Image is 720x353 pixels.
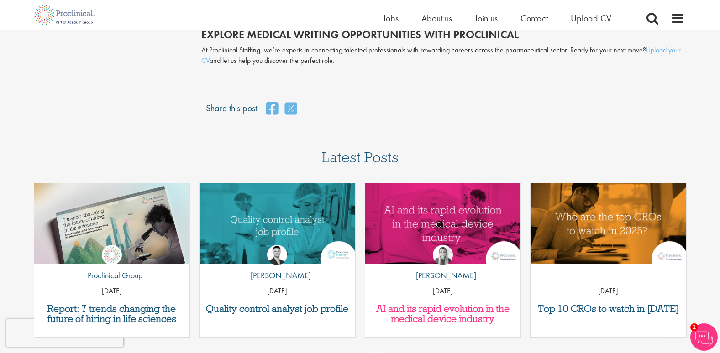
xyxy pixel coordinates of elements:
img: AI and Its Impact on the Medical Device Industry | Proclinical [365,183,521,264]
img: Proclinical Group [102,245,122,265]
p: Proclinical Group [81,270,142,281]
img: Proclinical: Life sciences hiring trends report 2025 [34,183,190,271]
a: Quality control analyst job profile [204,304,351,314]
a: Report: 7 trends changing the future of hiring in life sciences [39,304,185,324]
p: [DATE] [34,286,190,296]
a: Contact [520,12,548,24]
p: [DATE] [365,286,521,296]
label: Share this post [206,102,257,108]
p: [PERSON_NAME] [244,270,311,281]
a: Join us [475,12,498,24]
p: [DATE] [200,286,355,296]
a: About us [421,12,452,24]
a: Hannah Burke [PERSON_NAME] [409,245,476,286]
iframe: reCAPTCHA [6,319,123,347]
a: Link to a post [34,183,190,264]
a: Jobs [383,12,399,24]
p: At Proclinical Staffing, we’re experts in connecting talented professionals with rewarding career... [201,45,684,66]
p: [DATE] [531,286,686,296]
img: quality control analyst job profile [200,183,355,264]
a: Top 10 CROs to watch in [DATE] [535,304,682,314]
a: Link to a post [200,183,355,264]
a: Upload CV [571,12,611,24]
a: share on twitter [285,102,297,115]
h2: Explore medical writing opportunities with Proclinical [201,29,684,41]
a: Link to a post [531,183,686,264]
a: Upload your CV [201,45,681,65]
a: Proclinical Group Proclinical Group [81,245,142,286]
img: Hannah Burke [433,245,453,265]
h3: Latest Posts [322,150,399,171]
p: [PERSON_NAME] [409,270,476,281]
a: Joshua Godden [PERSON_NAME] [244,245,311,286]
img: Joshua Godden [267,245,287,265]
a: Link to a post [365,183,521,264]
a: AI and its rapid evolution in the medical device industry [370,304,516,324]
img: Chatbot [690,323,718,351]
span: 1 [690,323,698,331]
img: Top 10 CROs 2025 | Proclinical [531,183,686,264]
a: share on facebook [266,102,278,115]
